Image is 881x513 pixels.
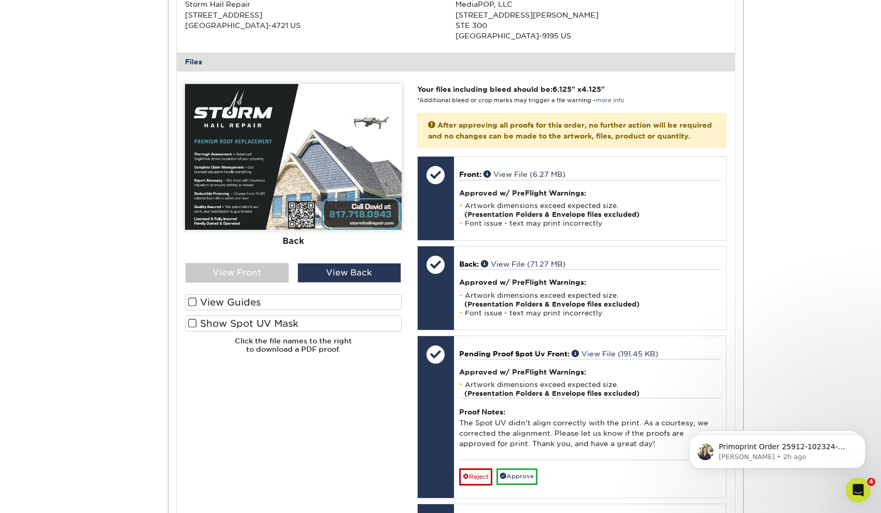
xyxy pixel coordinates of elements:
[484,170,565,178] a: View File (6.27 MB)
[297,263,401,283] div: View Back
[459,380,721,398] li: Artwork dimensions exceed expected size.
[185,230,402,253] div: Back
[185,337,402,362] h6: Click the file names to the right to download a PDF proof.
[428,121,712,140] strong: After approving all proofs for this order, no further action will be required and no changes can ...
[459,309,721,317] li: Font issue - text may print incorrectly
[596,97,624,104] a: more info
[496,468,537,484] a: Approve
[552,85,572,93] span: 6.125
[459,260,479,268] span: Back:
[464,300,640,308] strong: (Presentation Folders & Envelope files excluded)
[459,398,721,460] div: The Spot UV didn't align correctly with the print. As a courtesy, we corrected the alignment. Ple...
[867,478,875,486] span: 4
[459,408,505,416] strong: Proof Notes:
[464,211,640,218] strong: (Presentation Folders & Envelope files excluded)
[185,315,402,331] label: Show Spot UV Mask
[459,350,570,358] span: Pending Proof Spot Uv Front:
[417,97,624,104] small: *Additional bleed or crop marks may trigger a file warning –
[459,468,492,485] a: Reject
[459,170,481,178] span: Front:
[846,478,871,503] iframe: Intercom live chat
[581,85,601,93] span: 4.125
[185,294,402,310] label: View Guides
[459,201,721,219] li: Artwork dimensions exceed expected size.
[177,52,735,71] div: Files
[459,368,721,376] h4: Approved w/ PreFlight Warnings:
[186,263,289,283] div: View Front
[459,278,721,286] h4: Approved w/ PreFlight Warnings:
[459,219,721,228] li: Font issue - text may print incorrectly
[417,85,605,93] strong: Your files including bleed should be: " x "
[459,189,721,197] h4: Approved w/ PreFlight Warnings:
[674,412,881,485] iframe: Intercom notifications message
[459,291,721,309] li: Artwork dimensions exceed expected size.
[572,350,658,358] a: View File (191.45 KB)
[481,260,565,268] a: View File (71.27 MB)
[464,390,640,397] strong: (Presentation Folders & Envelope files excluded)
